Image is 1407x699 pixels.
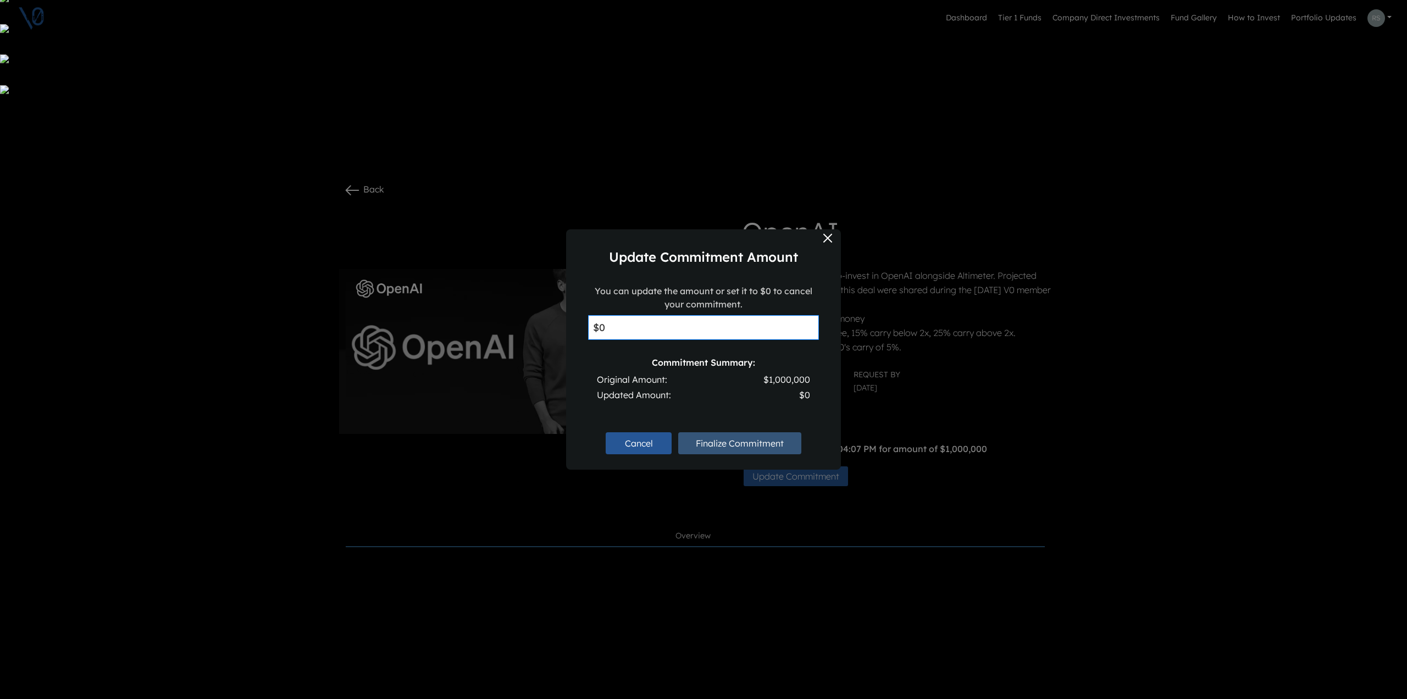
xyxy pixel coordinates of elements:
[597,357,810,368] h6: Commitment Summary:
[678,432,801,454] button: Finalize Commitment
[588,315,819,340] input: Enter new amount
[819,229,837,247] button: Close
[575,238,832,276] div: Update Commitment Amount
[588,284,819,311] label: You can update the amount or set it to $0 to cancel your commitment.
[597,373,667,386] span: Original Amount:
[763,373,810,386] span: $1,000,000
[606,432,672,454] button: Cancel
[799,388,810,401] span: $0
[597,388,671,401] span: Updated Amount:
